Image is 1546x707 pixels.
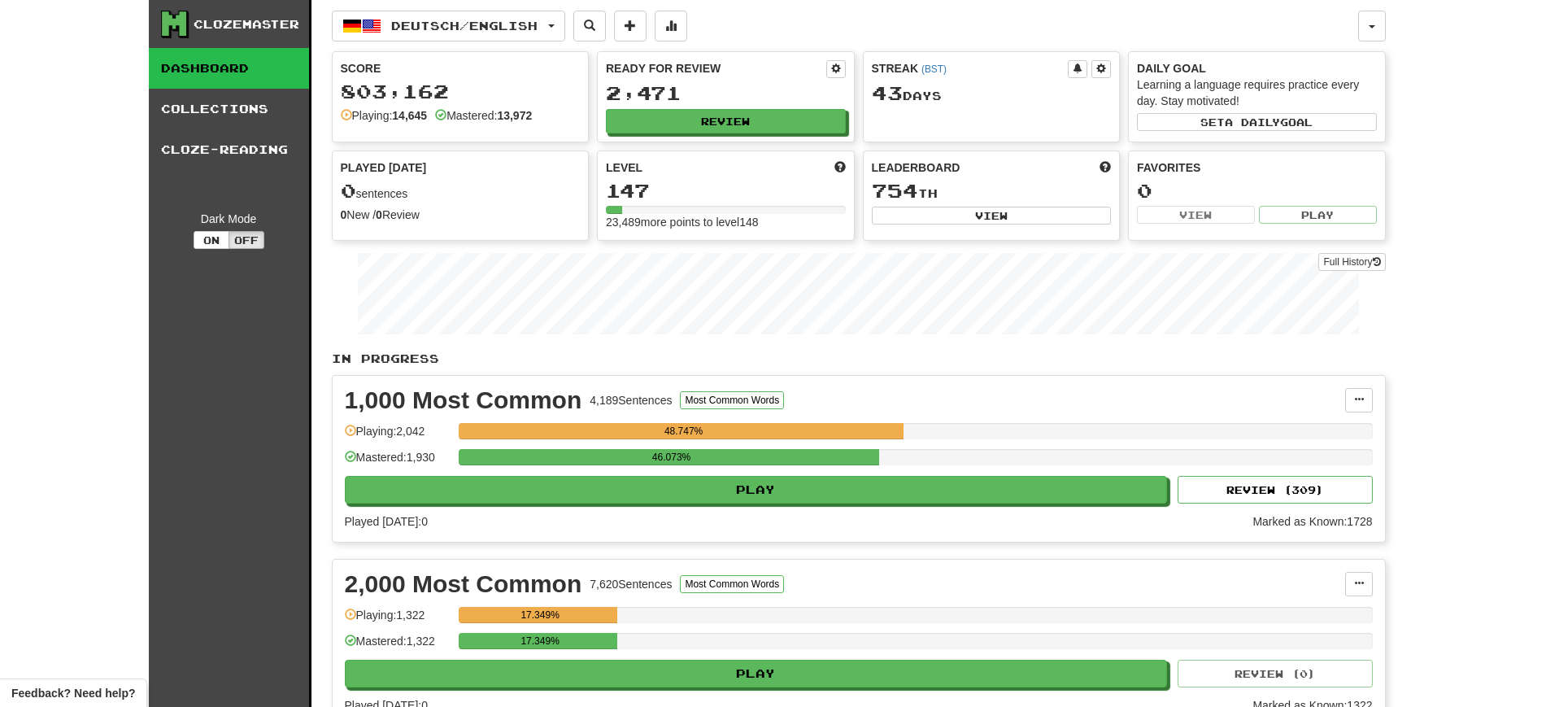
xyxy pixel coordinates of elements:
[1178,660,1373,687] button: Review (0)
[341,81,581,102] div: 803,162
[345,572,582,596] div: 2,000 Most Common
[921,63,947,75] a: (BST)
[497,109,532,122] strong: 13,972
[345,607,451,634] div: Playing: 1,322
[872,83,1112,104] div: Day s
[606,159,642,176] span: Level
[1252,513,1372,530] div: Marked as Known: 1728
[655,11,687,41] button: More stats
[341,179,356,202] span: 0
[614,11,647,41] button: Add sentence to collection
[590,392,672,408] div: 4,189 Sentences
[194,16,299,33] div: Clozemaster
[590,576,672,592] div: 7,620 Sentences
[392,109,427,122] strong: 14,645
[606,181,846,201] div: 147
[464,607,617,623] div: 17.349%
[680,391,784,409] button: Most Common Words
[332,351,1386,367] p: In Progress
[341,107,428,124] div: Playing:
[345,449,451,476] div: Mastered: 1,930
[391,19,538,33] span: Deutsch / English
[1100,159,1111,176] span: This week in points, UTC
[1137,206,1255,224] button: View
[149,129,309,170] a: Cloze-Reading
[872,60,1069,76] div: Streak
[345,515,428,528] span: Played [DATE]: 0
[11,685,135,701] span: Open feedback widget
[872,81,903,104] span: 43
[872,181,1112,202] div: th
[345,660,1168,687] button: Play
[1137,60,1377,76] div: Daily Goal
[872,159,960,176] span: Leaderboard
[341,159,427,176] span: Played [DATE]
[341,60,581,76] div: Score
[1137,159,1377,176] div: Favorites
[573,11,606,41] button: Search sentences
[834,159,846,176] span: Score more points to level up
[1225,116,1280,128] span: a daily
[341,207,581,223] div: New / Review
[332,11,565,41] button: Deutsch/English
[606,214,846,230] div: 23,489 more points to level 148
[1318,253,1385,271] a: Full History
[464,449,880,465] div: 46.073%
[345,633,451,660] div: Mastered: 1,322
[345,476,1168,504] button: Play
[606,109,846,133] button: Review
[1137,181,1377,201] div: 0
[341,208,347,221] strong: 0
[1259,206,1377,224] button: Play
[872,179,918,202] span: 754
[1137,76,1377,109] div: Learning a language requires practice every day. Stay motivated!
[149,89,309,129] a: Collections
[872,207,1112,225] button: View
[464,423,904,439] div: 48.747%
[606,83,846,103] div: 2,471
[229,231,264,249] button: Off
[464,633,617,649] div: 17.349%
[161,211,297,227] div: Dark Mode
[1178,476,1373,504] button: Review (309)
[345,388,582,412] div: 1,000 Most Common
[194,231,229,249] button: On
[345,423,451,450] div: Playing: 2,042
[341,181,581,202] div: sentences
[376,208,382,221] strong: 0
[149,48,309,89] a: Dashboard
[680,575,784,593] button: Most Common Words
[1137,113,1377,131] button: Seta dailygoal
[435,107,532,124] div: Mastered:
[606,60,826,76] div: Ready for Review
